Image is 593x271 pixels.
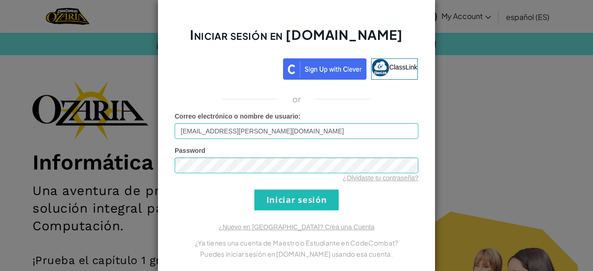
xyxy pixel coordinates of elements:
[219,223,374,231] a: ¿Nuevo en [GEOGRAPHIC_DATA]? Crea una Cuenta
[175,248,418,259] p: Puedes iniciar sesión en [DOMAIN_NAME] usando esa cuenta.
[292,94,301,105] p: or
[175,113,298,120] span: Correo electrónico o nombre de usuario
[372,59,389,76] img: classlink-logo-small.png
[343,174,418,182] a: ¿Olvidaste tu contraseña?
[170,57,283,78] iframe: Botón Iniciar sesión con Google
[389,63,417,70] span: ClassLink
[254,189,339,210] input: Iniciar sesión
[175,112,301,121] label: :
[283,58,366,80] img: clever_sso_button@2x.png
[175,147,205,154] span: Password
[175,26,418,53] h2: Iniciar sesión en [DOMAIN_NAME]
[175,237,418,248] p: ¿Ya tienes una cuenta de Maestro o Estudiante en CodeCombat?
